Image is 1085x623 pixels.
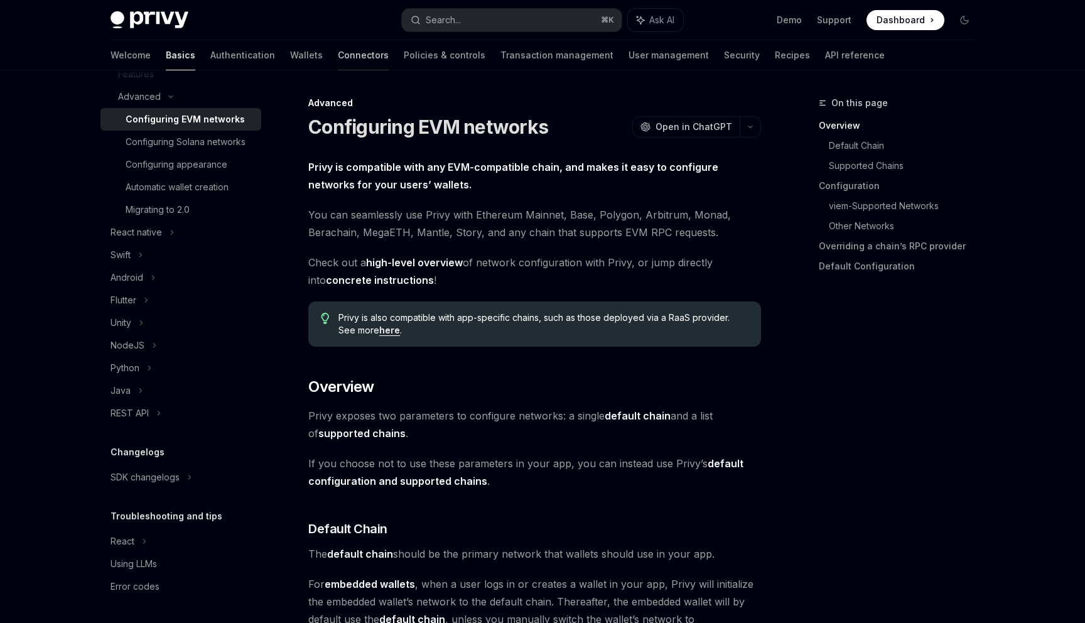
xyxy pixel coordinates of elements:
[632,116,740,138] button: Open in ChatGPT
[126,180,229,195] div: Automatic wallet creation
[126,157,227,172] div: Configuring appearance
[308,377,374,397] span: Overview
[111,360,139,376] div: Python
[210,40,275,70] a: Authentication
[100,575,261,598] a: Error codes
[308,254,761,289] span: Check out a of network configuration with Privy, or jump directly into !
[829,136,985,156] a: Default Chain
[327,548,393,560] strong: default chain
[656,121,732,133] span: Open in ChatGPT
[111,509,222,524] h5: Troubleshooting and tips
[308,206,761,241] span: You can seamlessly use Privy with Ethereum Mainnet, Base, Polygon, Arbitrum, Monad, Berachain, Me...
[126,202,190,217] div: Migrating to 2.0
[954,10,974,30] button: Toggle dark mode
[831,95,888,111] span: On this page
[308,97,761,109] div: Advanced
[308,520,387,538] span: Default Chain
[100,131,261,153] a: Configuring Solana networks
[118,89,161,104] div: Advanced
[100,153,261,176] a: Configuring appearance
[402,9,622,31] button: Search...⌘K
[601,15,614,25] span: ⌘ K
[605,409,671,423] a: default chain
[308,545,761,563] span: The should be the primary network that wallets should use in your app.
[819,236,985,256] a: Overriding a chain’s RPC provider
[817,14,851,26] a: Support
[111,338,144,353] div: NodeJS
[500,40,613,70] a: Transaction management
[829,196,985,216] a: viem-Supported Networks
[308,116,548,138] h1: Configuring EVM networks
[100,176,261,198] a: Automatic wallet creation
[825,40,885,70] a: API reference
[379,325,400,336] a: here
[628,9,683,31] button: Ask AI
[325,578,415,590] strong: embedded wallets
[111,315,131,330] div: Unity
[819,116,985,136] a: Overview
[338,311,748,337] span: Privy is also compatible with app-specific chains, such as those deployed via a RaaS provider. Se...
[111,11,188,29] img: dark logo
[426,13,461,28] div: Search...
[866,10,944,30] a: Dashboard
[404,40,485,70] a: Policies & controls
[126,112,245,127] div: Configuring EVM networks
[100,108,261,131] a: Configuring EVM networks
[166,40,195,70] a: Basics
[111,579,159,594] div: Error codes
[724,40,760,70] a: Security
[318,427,406,440] a: supported chains
[819,176,985,196] a: Configuration
[126,134,246,149] div: Configuring Solana networks
[111,40,151,70] a: Welcome
[308,455,761,490] span: If you choose not to use these parameters in your app, you can instead use Privy’s .
[111,383,131,398] div: Java
[777,14,802,26] a: Demo
[100,553,261,575] a: Using LLMs
[829,216,985,236] a: Other Networks
[111,556,157,572] div: Using LLMs
[111,225,162,240] div: React native
[649,14,674,26] span: Ask AI
[111,406,149,421] div: REST API
[111,247,131,263] div: Swift
[111,270,143,285] div: Android
[366,256,463,269] a: high-level overview
[819,256,985,276] a: Default Configuration
[308,161,718,191] strong: Privy is compatible with any EVM-compatible chain, and makes it easy to configure networks for yo...
[338,40,389,70] a: Connectors
[829,156,985,176] a: Supported Chains
[111,293,136,308] div: Flutter
[100,198,261,221] a: Migrating to 2.0
[321,313,330,324] svg: Tip
[605,409,671,422] strong: default chain
[308,407,761,442] span: Privy exposes two parameters to configure networks: a single and a list of .
[326,274,434,287] a: concrete instructions
[111,445,165,460] h5: Changelogs
[290,40,323,70] a: Wallets
[629,40,709,70] a: User management
[111,470,180,485] div: SDK changelogs
[877,14,925,26] span: Dashboard
[111,534,134,549] div: React
[775,40,810,70] a: Recipes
